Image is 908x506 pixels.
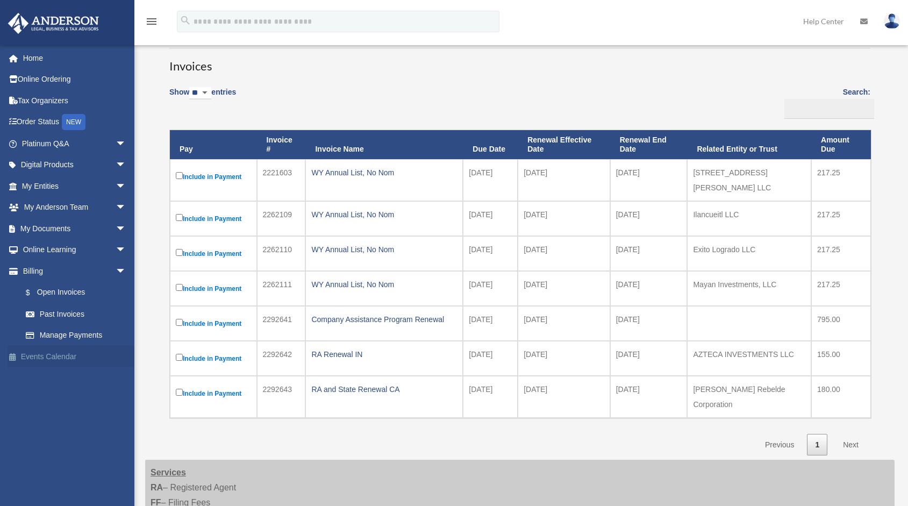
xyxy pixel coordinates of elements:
[884,13,900,29] img: User Pic
[257,376,306,418] td: 2292643
[311,165,457,180] div: WY Annual List, No Nom
[8,90,142,111] a: Tax Organizers
[116,175,137,197] span: arrow_drop_down
[757,434,802,456] a: Previous
[463,271,518,306] td: [DATE]
[176,249,183,256] input: Include in Payment
[116,154,137,176] span: arrow_drop_down
[15,303,137,325] a: Past Invoices
[176,317,251,330] label: Include in Payment
[784,99,874,119] input: Search:
[169,85,236,110] label: Show entries
[811,130,871,159] th: Amount Due: activate to sort column ascending
[15,325,137,346] a: Manage Payments
[463,376,518,418] td: [DATE]
[8,133,142,154] a: Platinum Q&Aarrow_drop_down
[151,483,163,492] strong: RA
[463,341,518,376] td: [DATE]
[687,130,811,159] th: Related Entity or Trust: activate to sort column ascending
[116,133,137,155] span: arrow_drop_down
[311,277,457,292] div: WY Annual List, No Nom
[835,434,867,456] a: Next
[811,236,871,271] td: 217.25
[518,130,610,159] th: Renewal Effective Date: activate to sort column ascending
[176,389,183,396] input: Include in Payment
[687,236,811,271] td: Exito Logrado LLC
[518,236,610,271] td: [DATE]
[8,346,142,367] a: Events Calendar
[811,201,871,236] td: 217.25
[151,468,186,477] strong: Services
[807,434,827,456] a: 1
[811,159,871,201] td: 217.25
[8,239,142,261] a: Online Learningarrow_drop_down
[8,111,142,133] a: Order StatusNEW
[463,236,518,271] td: [DATE]
[311,312,457,327] div: Company Assistance Program Renewal
[463,201,518,236] td: [DATE]
[8,154,142,176] a: Digital Productsarrow_drop_down
[311,347,457,362] div: RA Renewal IN
[518,271,610,306] td: [DATE]
[257,306,306,341] td: 2292641
[463,130,518,159] th: Due Date: activate to sort column ascending
[311,382,457,397] div: RA and State Renewal CA
[116,197,137,219] span: arrow_drop_down
[176,354,183,361] input: Include in Payment
[687,159,811,201] td: [STREET_ADDRESS][PERSON_NAME] LLC
[189,87,211,99] select: Showentries
[180,15,191,26] i: search
[176,319,183,326] input: Include in Payment
[687,271,811,306] td: Mayan Investments, LLC
[610,306,688,341] td: [DATE]
[781,85,870,119] label: Search:
[145,15,158,28] i: menu
[176,387,251,400] label: Include in Payment
[15,282,132,304] a: $Open Invoices
[687,201,811,236] td: Ilancueitl LLC
[8,69,142,90] a: Online Ordering
[811,341,871,376] td: 155.00
[518,376,610,418] td: [DATE]
[176,282,251,295] label: Include in Payment
[610,130,688,159] th: Renewal End Date: activate to sort column ascending
[257,130,306,159] th: Invoice #: activate to sort column ascending
[305,130,463,159] th: Invoice Name: activate to sort column ascending
[257,201,306,236] td: 2262109
[811,376,871,418] td: 180.00
[116,218,137,240] span: arrow_drop_down
[518,306,610,341] td: [DATE]
[257,341,306,376] td: 2292642
[687,341,811,376] td: AZTECA INVESTMENTS LLC
[116,260,137,282] span: arrow_drop_down
[610,236,688,271] td: [DATE]
[463,159,518,201] td: [DATE]
[176,170,251,183] label: Include in Payment
[8,47,142,69] a: Home
[8,197,142,218] a: My Anderson Teamarrow_drop_down
[257,159,306,201] td: 2221603
[176,214,183,221] input: Include in Payment
[176,352,251,365] label: Include in Payment
[610,376,688,418] td: [DATE]
[811,271,871,306] td: 217.25
[610,341,688,376] td: [DATE]
[518,201,610,236] td: [DATE]
[311,207,457,222] div: WY Annual List, No Nom
[176,247,251,260] label: Include in Payment
[610,271,688,306] td: [DATE]
[518,159,610,201] td: [DATE]
[32,286,37,300] span: $
[62,114,85,130] div: NEW
[610,201,688,236] td: [DATE]
[518,341,610,376] td: [DATE]
[176,172,183,179] input: Include in Payment
[463,306,518,341] td: [DATE]
[610,159,688,201] td: [DATE]
[8,260,137,282] a: Billingarrow_drop_down
[8,175,142,197] a: My Entitiesarrow_drop_down
[5,13,102,34] img: Anderson Advisors Platinum Portal
[169,48,870,75] h3: Invoices
[145,19,158,28] a: menu
[8,218,142,239] a: My Documentsarrow_drop_down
